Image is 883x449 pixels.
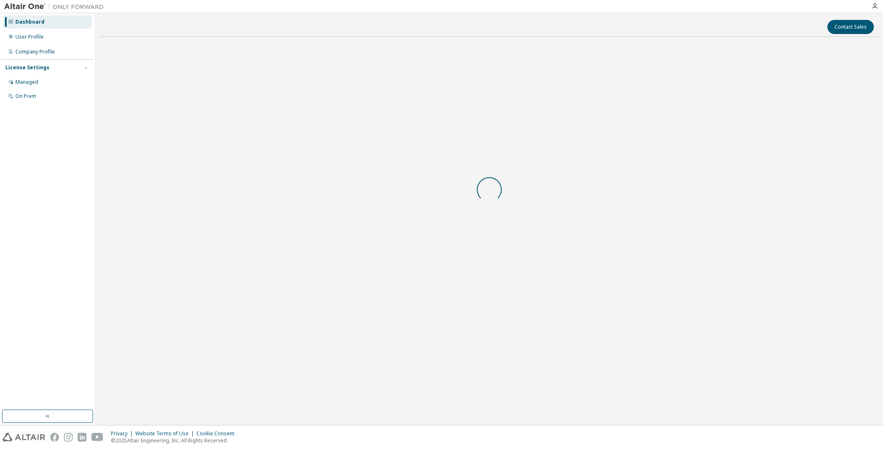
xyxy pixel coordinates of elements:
img: youtube.svg [91,433,103,442]
div: Managed [15,79,38,85]
div: Privacy [111,430,135,437]
img: Altair One [4,2,108,11]
button: Contact Sales [827,20,874,34]
div: Company Profile [15,49,55,55]
img: altair_logo.svg [2,433,45,442]
div: License Settings [5,64,49,71]
img: instagram.svg [64,433,73,442]
img: facebook.svg [50,433,59,442]
div: User Profile [15,34,44,40]
p: © 2025 Altair Engineering, Inc. All Rights Reserved. [111,437,239,444]
div: Dashboard [15,19,44,25]
div: Website Terms of Use [135,430,196,437]
div: On Prem [15,93,36,100]
div: Cookie Consent [196,430,239,437]
img: linkedin.svg [78,433,86,442]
